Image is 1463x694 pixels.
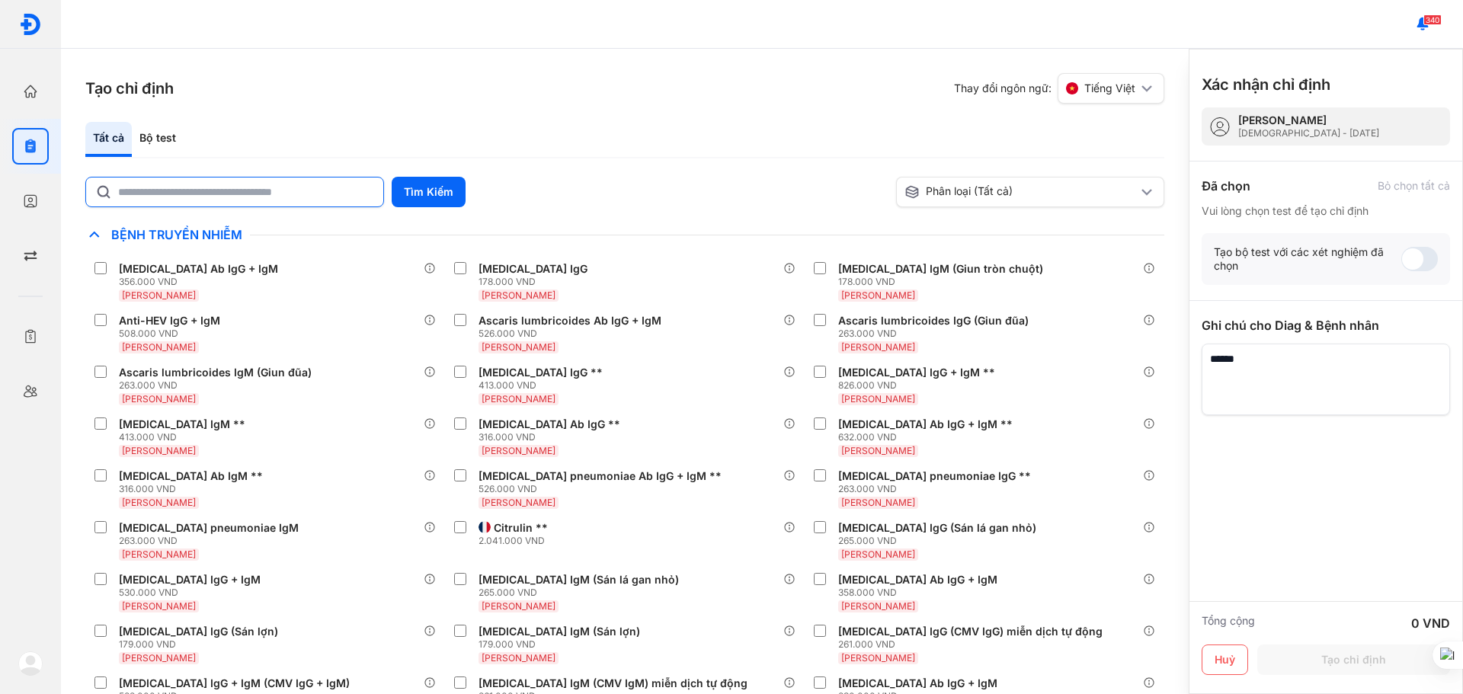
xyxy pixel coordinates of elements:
img: logo [19,13,42,36]
div: [MEDICAL_DATA] IgG [479,262,587,276]
span: [PERSON_NAME] [122,445,196,456]
span: [PERSON_NAME] [841,548,915,560]
h3: Xác nhận chỉ định [1202,74,1330,95]
div: 179.000 VND [479,638,646,651]
div: Tổng cộng [1202,614,1255,632]
div: 0 VND [1411,614,1450,632]
div: [MEDICAL_DATA] Ab IgM ** [119,469,263,483]
span: [PERSON_NAME] [122,548,196,560]
div: 316.000 VND [119,483,269,495]
div: Citrulin ** [494,521,548,535]
button: Huỷ [1202,644,1248,675]
div: 358.000 VND [838,587,1004,599]
div: [MEDICAL_DATA] IgG + IgM (CMV IgG + IgM) [119,676,350,690]
div: Bộ test [132,122,184,157]
div: Ascaris lumbricoides IgM (Giun đũa) [119,366,312,379]
div: Thay đổi ngôn ngữ: [954,73,1164,104]
div: 2.041.000 VND [479,535,554,547]
div: [MEDICAL_DATA] IgG (Sán lá gan nhỏ) [838,521,1036,535]
div: [MEDICAL_DATA] IgM (CMV IgM) miễn dịch tự động [479,676,748,690]
span: [PERSON_NAME] [482,393,555,405]
span: [PERSON_NAME] [841,289,915,301]
div: [MEDICAL_DATA] Ab IgG + IgM ** [838,417,1013,431]
span: [PERSON_NAME] [841,341,915,353]
div: [MEDICAL_DATA] pneumoniae IgG ** [838,469,1031,483]
div: 261.000 VND [838,638,1109,651]
div: [MEDICAL_DATA] IgG ** [479,366,603,379]
div: Phân loại (Tất cả) [904,184,1138,200]
span: [PERSON_NAME] [482,289,555,301]
button: Tạo chỉ định [1257,644,1450,675]
div: 263.000 VND [838,328,1035,340]
div: 413.000 VND [119,431,251,443]
div: [MEDICAL_DATA] IgG + IgM ** [838,366,995,379]
div: 263.000 VND [838,483,1037,495]
div: 530.000 VND [119,587,267,599]
span: [PERSON_NAME] [482,497,555,508]
div: [MEDICAL_DATA] IgM (Sán lợn) [479,625,640,638]
span: [PERSON_NAME] [482,600,555,612]
div: Ascaris lumbricoides IgG (Giun đũa) [838,314,1029,328]
span: [PERSON_NAME] [841,652,915,664]
span: [PERSON_NAME] [482,341,555,353]
span: [PERSON_NAME] [122,289,196,301]
div: 316.000 VND [479,431,626,443]
button: Tìm Kiếm [392,177,466,207]
div: Anti-HEV IgG + IgM [119,314,220,328]
span: [PERSON_NAME] [122,497,196,508]
div: [MEDICAL_DATA] IgM (Sán lá gan nhỏ) [479,573,679,587]
div: Ascaris lumbricoides Ab IgG + IgM [479,314,661,328]
div: Tất cả [85,122,132,157]
div: [MEDICAL_DATA] IgG + IgM [119,573,261,587]
span: 340 [1423,14,1442,25]
span: [PERSON_NAME] [841,600,915,612]
span: [PERSON_NAME] [482,445,555,456]
div: [MEDICAL_DATA] pneumoniae IgM [119,521,299,535]
div: 263.000 VND [119,535,305,547]
div: [MEDICAL_DATA] IgM ** [119,417,245,431]
span: [PERSON_NAME] [841,445,915,456]
div: 826.000 VND [838,379,1001,392]
div: [MEDICAL_DATA] IgG (Sán lợn) [119,625,278,638]
span: [PERSON_NAME] [841,497,915,508]
div: 265.000 VND [838,535,1042,547]
div: 526.000 VND [479,328,667,340]
div: [DEMOGRAPHIC_DATA] - [DATE] [1238,127,1379,139]
span: [PERSON_NAME] [122,652,196,664]
div: Bỏ chọn tất cả [1378,179,1450,193]
div: [MEDICAL_DATA] Ab IgG + IgM [119,262,278,276]
span: Tiếng Việt [1084,82,1135,95]
div: 263.000 VND [119,379,318,392]
div: 265.000 VND [479,587,685,599]
div: [MEDICAL_DATA] IgG (CMV IgG) miễn dịch tự động [838,625,1103,638]
div: 179.000 VND [119,638,284,651]
div: [MEDICAL_DATA] pneumoniae Ab IgG + IgM ** [479,469,722,483]
span: [PERSON_NAME] [482,652,555,664]
span: Bệnh Truyền Nhiễm [104,227,250,242]
div: 178.000 VND [838,276,1049,288]
span: [PERSON_NAME] [122,393,196,405]
div: 632.000 VND [838,431,1019,443]
div: Vui lòng chọn test để tạo chỉ định [1202,204,1450,218]
div: 508.000 VND [119,328,226,340]
img: logo [18,651,43,676]
div: 356.000 VND [119,276,284,288]
span: [PERSON_NAME] [122,341,196,353]
div: Ghi chú cho Diag & Bệnh nhân [1202,316,1450,334]
div: [MEDICAL_DATA] Ab IgG ** [479,417,620,431]
span: [PERSON_NAME] [122,600,196,612]
div: [PERSON_NAME] [1238,114,1379,127]
div: [MEDICAL_DATA] Ab IgG + IgM [838,573,997,587]
div: 178.000 VND [479,276,594,288]
div: 526.000 VND [479,483,728,495]
div: [MEDICAL_DATA] Ab IgG + IgM [838,676,997,690]
div: 413.000 VND [479,379,609,392]
div: [MEDICAL_DATA] IgM (Giun tròn chuột) [838,262,1043,276]
div: Tạo bộ test với các xét nghiệm đã chọn [1214,245,1401,273]
span: [PERSON_NAME] [841,393,915,405]
div: Đã chọn [1202,177,1250,195]
h3: Tạo chỉ định [85,78,174,99]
